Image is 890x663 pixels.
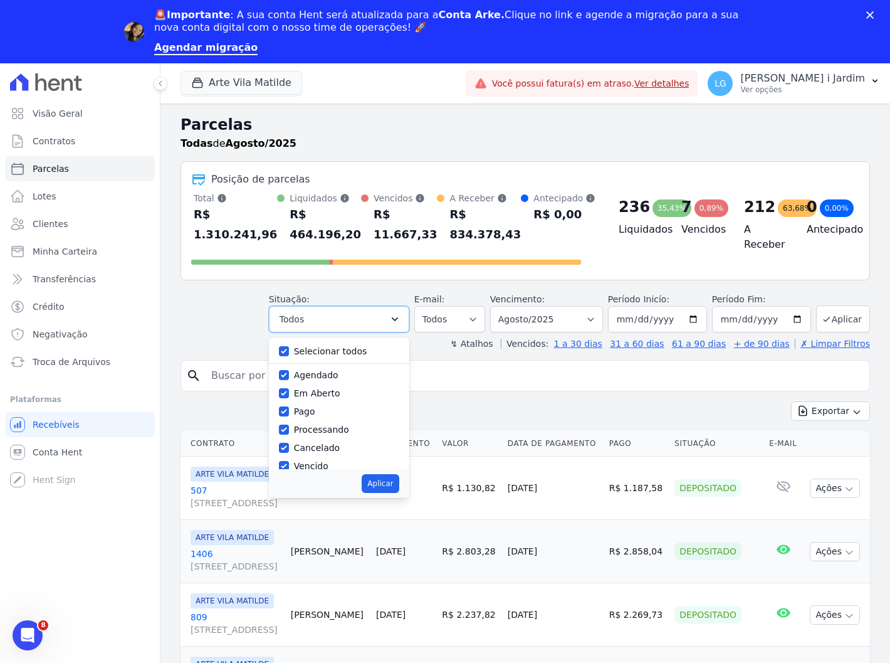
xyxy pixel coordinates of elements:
[744,222,787,252] h4: A Receber
[5,184,155,209] a: Lotes
[619,222,661,237] h4: Liquidados
[438,9,505,21] b: Conta Arke.
[610,339,664,349] a: 31 a 60 dias
[181,431,286,457] th: Contrato
[816,305,870,332] button: Aplicar
[437,520,502,583] td: R$ 2.803,28
[5,129,155,154] a: Contratos
[294,406,315,416] label: Pago
[450,339,493,349] label: ↯ Atalhos
[33,418,80,431] span: Recebíveis
[374,204,437,245] div: R$ 11.667,33
[33,273,96,285] span: Transferências
[226,137,296,149] strong: Agosto/2025
[619,197,650,217] div: 236
[5,156,155,181] a: Parcelas
[181,114,870,136] h2: Parcelas
[204,363,864,388] input: Buscar por nome do lote ou do cliente
[38,620,48,630] span: 8
[280,312,304,327] span: Todos
[124,22,144,42] img: Profile image for Adriane
[33,328,88,341] span: Negativação
[269,294,310,304] label: Situação:
[634,78,689,88] a: Ver detalhes
[33,245,97,258] span: Minha Carteira
[674,479,741,497] div: Depositado
[604,431,669,457] th: Pago
[604,457,669,520] td: R$ 1.187,58
[866,11,879,19] div: Fechar
[191,467,274,482] span: ARTE VILA MATILDE
[533,192,595,204] div: Antecipado
[740,85,865,95] p: Ver opções
[490,294,545,304] label: Vencimento:
[5,349,155,374] a: Troca de Arquivos
[604,520,669,583] td: R$ 2.858,04
[712,293,811,306] label: Período Fim:
[674,606,741,623] div: Depositado
[437,457,502,520] td: R$ 1.130,82
[186,368,201,383] i: search
[290,204,361,245] div: R$ 464.196,20
[810,542,860,561] button: Ações
[681,197,692,217] div: 7
[191,497,281,509] span: [STREET_ADDRESS]
[764,431,803,457] th: E-mail
[791,401,870,421] button: Exportar
[33,107,83,120] span: Visão Geral
[294,388,340,398] label: Em Aberto
[414,294,445,304] label: E-mail:
[376,546,406,556] a: [DATE]
[669,431,764,457] th: Situação
[449,204,521,245] div: R$ 834.378,43
[820,199,854,217] div: 0,00%
[181,71,302,95] button: Arte Vila Matilde
[5,267,155,292] a: Transferências
[503,583,604,647] td: [DATE]
[778,199,817,217] div: 63,68%
[795,339,870,349] a: ✗ Limpar Filtros
[290,192,361,204] div: Liquidados
[33,135,75,147] span: Contratos
[191,530,274,545] span: ARTE VILA MATILDE
[681,222,724,237] h4: Vencidos
[501,339,548,349] label: Vencidos:
[672,339,726,349] a: 61 a 90 dias
[33,300,65,313] span: Crédito
[191,593,274,608] span: ARTE VILA MATILDE
[492,77,689,90] span: Você possui fatura(s) em atraso.
[191,484,281,509] a: 507[STREET_ADDRESS]
[740,72,865,85] p: [PERSON_NAME] i Jardim
[269,306,409,332] button: Todos
[211,172,310,187] div: Posição de parcelas
[437,583,502,647] td: R$ 2.237,82
[376,610,406,620] a: [DATE]
[5,440,155,465] a: Conta Hent
[10,392,150,407] div: Plataformas
[5,101,155,126] a: Visão Geral
[744,197,775,217] div: 212
[191,560,281,573] span: [STREET_ADDRESS]
[449,192,521,204] div: A Receber
[652,199,691,217] div: 35,43%
[5,239,155,264] a: Minha Carteira
[533,204,595,225] div: R$ 0,00
[734,339,790,349] a: + de 90 dias
[191,548,281,573] a: 1406[STREET_ADDRESS]
[674,543,741,560] div: Depositado
[374,192,437,204] div: Vencidos
[608,294,669,304] label: Período Inicío:
[5,322,155,347] a: Negativação
[5,294,155,319] a: Crédito
[33,218,68,230] span: Clientes
[181,136,296,151] p: de
[154,9,746,34] div: : A sua conta Hent será atualizada para a Clique no link e agende a migração para a sua nova cont...
[181,137,213,149] strong: Todas
[294,425,349,435] label: Processando
[503,431,604,457] th: Data de Pagamento
[503,520,604,583] td: [DATE]
[810,605,860,625] button: Ações
[194,204,277,245] div: R$ 1.310.241,96
[810,479,860,498] button: Ações
[503,457,604,520] td: [DATE]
